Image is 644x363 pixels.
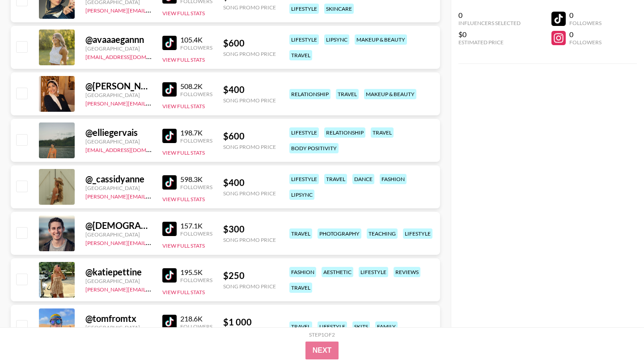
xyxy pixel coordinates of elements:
[162,129,177,143] img: TikTok
[305,342,339,359] button: Next
[223,4,276,11] div: Song Promo Price
[223,131,276,142] div: $ 600
[162,103,205,110] button: View Full Stats
[458,39,521,46] div: Estimated Price
[569,11,602,20] div: 0
[180,314,212,323] div: 218.6K
[289,34,319,45] div: lifestyle
[162,222,177,236] img: TikTok
[569,20,602,26] div: Followers
[359,267,388,277] div: lifestyle
[289,267,316,277] div: fashion
[180,128,212,137] div: 198.7K
[162,242,205,249] button: View Full Stats
[180,44,212,51] div: Followers
[180,277,212,283] div: Followers
[180,230,212,237] div: Followers
[85,45,152,52] div: [GEOGRAPHIC_DATA]
[352,174,374,184] div: dance
[599,318,633,352] iframe: Drift Widget Chat Controller
[85,284,218,293] a: [PERSON_NAME][EMAIL_ADDRESS][DOMAIN_NAME]
[85,92,152,98] div: [GEOGRAPHIC_DATA]
[223,177,276,188] div: $ 400
[309,331,335,338] div: Step 1 of 2
[223,51,276,57] div: Song Promo Price
[223,38,276,49] div: $ 600
[375,321,398,332] div: family
[336,89,359,99] div: travel
[162,175,177,190] img: TikTok
[289,143,339,153] div: body positivity
[180,137,212,144] div: Followers
[458,30,521,39] div: $0
[85,98,218,107] a: [PERSON_NAME][EMAIL_ADDRESS][DOMAIN_NAME]
[180,82,212,91] div: 508.2K
[289,190,314,200] div: lipsync
[380,174,407,184] div: fashion
[364,89,416,99] div: makeup & beauty
[180,221,212,230] div: 157.1K
[458,11,521,20] div: 0
[223,283,276,290] div: Song Promo Price
[162,149,205,156] button: View Full Stats
[85,324,152,331] div: [GEOGRAPHIC_DATA]
[322,267,353,277] div: aesthetic
[223,270,276,281] div: $ 250
[162,289,205,295] button: View Full Stats
[324,34,349,45] div: lipsync
[85,145,175,153] a: [EMAIL_ADDRESS][DOMAIN_NAME]
[85,313,152,324] div: @ tomfromtx
[289,174,319,184] div: lifestyle
[85,238,218,246] a: [PERSON_NAME][EMAIL_ADDRESS][DOMAIN_NAME]
[223,84,276,95] div: $ 400
[367,228,398,239] div: teaching
[180,91,212,97] div: Followers
[289,4,319,14] div: lifestyle
[223,97,276,104] div: Song Promo Price
[162,82,177,97] img: TikTok
[223,236,276,243] div: Song Promo Price
[355,34,407,45] div: makeup & beauty
[352,321,370,332] div: skits
[223,144,276,150] div: Song Promo Price
[289,283,312,293] div: travel
[85,266,152,278] div: @ katiepettine
[162,56,205,63] button: View Full Stats
[180,184,212,190] div: Followers
[162,196,205,203] button: View Full Stats
[85,278,152,284] div: [GEOGRAPHIC_DATA]
[324,127,365,138] div: relationship
[289,228,312,239] div: travel
[318,321,347,332] div: lifestyle
[85,138,152,145] div: [GEOGRAPHIC_DATA]
[318,228,361,239] div: photography
[85,5,218,14] a: [PERSON_NAME][EMAIL_ADDRESS][DOMAIN_NAME]
[85,127,152,138] div: @ elliegervais
[289,127,319,138] div: lifestyle
[324,4,354,14] div: skincare
[403,228,432,239] div: lifestyle
[162,268,177,283] img: TikTok
[569,30,602,39] div: 0
[371,127,394,138] div: travel
[289,321,312,332] div: travel
[180,35,212,44] div: 105.4K
[85,191,260,200] a: [PERSON_NAME][EMAIL_ADDRESS][PERSON_NAME][DOMAIN_NAME]
[180,175,212,184] div: 598.3K
[85,231,152,238] div: [GEOGRAPHIC_DATA]
[394,267,420,277] div: reviews
[223,224,276,235] div: $ 300
[85,80,152,92] div: @ [PERSON_NAME].[PERSON_NAME]
[85,34,152,45] div: @ avaaaegannn
[180,323,212,330] div: Followers
[162,10,205,17] button: View Full Stats
[223,317,276,328] div: $ 1 000
[162,315,177,329] img: TikTok
[569,39,602,46] div: Followers
[85,52,175,60] a: [EMAIL_ADDRESS][DOMAIN_NAME]
[85,220,152,231] div: @ [DEMOGRAPHIC_DATA]
[85,185,152,191] div: [GEOGRAPHIC_DATA]
[85,173,152,185] div: @ _cassidyanne
[162,36,177,50] img: TikTok
[324,174,347,184] div: travel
